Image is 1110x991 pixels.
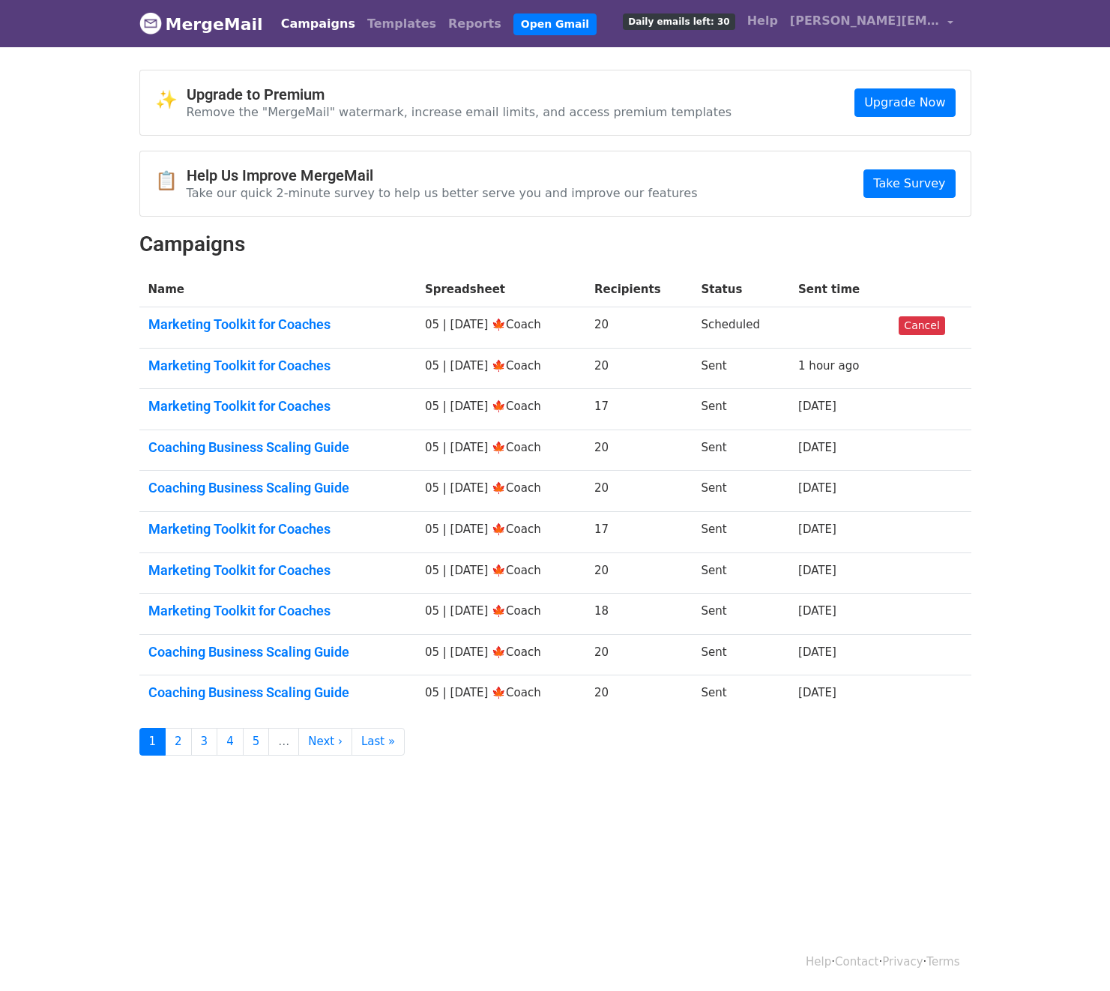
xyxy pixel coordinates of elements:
[361,9,442,39] a: Templates
[442,9,507,39] a: Reports
[148,439,407,456] a: Coaching Business Scaling Guide
[798,686,836,699] a: [DATE]
[623,13,735,30] span: Daily emails left: 30
[692,675,789,716] td: Sent
[416,675,585,716] td: 05 | [DATE] 🍁Coach
[798,564,836,577] a: [DATE]
[148,398,407,415] a: Marketing Toolkit for Coaches
[585,471,692,512] td: 20
[139,12,162,34] img: MergeMail logo
[798,359,859,373] a: 1 hour ago
[798,522,836,536] a: [DATE]
[416,512,585,553] td: 05 | [DATE] 🍁Coach
[790,12,940,30] span: [PERSON_NAME][EMAIL_ADDRESS][DOMAIN_NAME]
[692,389,789,430] td: Sent
[692,634,789,675] td: Sent
[148,480,407,496] a: Coaching Business Scaling Guide
[298,728,352,756] a: Next ›
[585,430,692,471] td: 20
[139,8,263,40] a: MergeMail
[692,512,789,553] td: Sent
[416,552,585,594] td: 05 | [DATE] 🍁Coach
[926,955,959,969] a: Terms
[692,348,789,389] td: Sent
[798,441,836,454] a: [DATE]
[148,644,407,660] a: Coaching Business Scaling Guide
[416,389,585,430] td: 05 | [DATE] 🍁Coach
[692,272,789,307] th: Status
[692,594,789,635] td: Sent
[155,89,187,111] span: ✨
[187,185,698,201] p: Take our quick 2-minute survey to help us better serve you and improve our features
[187,85,732,103] h4: Upgrade to Premium
[835,955,878,969] a: Contact
[806,955,831,969] a: Help
[217,728,244,756] a: 4
[243,728,270,756] a: 5
[585,348,692,389] td: 20
[692,307,789,349] td: Scheduled
[187,166,698,184] h4: Help Us Improve MergeMail
[139,272,416,307] th: Name
[692,471,789,512] td: Sent
[139,232,971,257] h2: Campaigns
[416,594,585,635] td: 05 | [DATE] 🍁Coach
[275,9,361,39] a: Campaigns
[585,552,692,594] td: 20
[416,307,585,349] td: 05 | [DATE] 🍁Coach
[585,389,692,430] td: 17
[798,604,836,618] a: [DATE]
[899,316,944,335] a: Cancel
[416,272,585,307] th: Spreadsheet
[585,512,692,553] td: 17
[692,552,789,594] td: Sent
[416,348,585,389] td: 05 | [DATE] 🍁Coach
[187,104,732,120] p: Remove the "MergeMail" watermark, increase email limits, and access premium templates
[585,272,692,307] th: Recipients
[784,6,959,41] a: [PERSON_NAME][EMAIL_ADDRESS][DOMAIN_NAME]
[798,645,836,659] a: [DATE]
[416,471,585,512] td: 05 | [DATE] 🍁Coach
[148,521,407,537] a: Marketing Toolkit for Coaches
[789,272,890,307] th: Sent time
[741,6,784,36] a: Help
[798,400,836,413] a: [DATE]
[416,430,585,471] td: 05 | [DATE] 🍁Coach
[148,603,407,619] a: Marketing Toolkit for Coaches
[139,728,166,756] a: 1
[692,430,789,471] td: Sent
[798,481,836,495] a: [DATE]
[585,634,692,675] td: 20
[416,634,585,675] td: 05 | [DATE] 🍁Coach
[352,728,405,756] a: Last »
[165,728,192,756] a: 2
[148,358,407,374] a: Marketing Toolkit for Coaches
[882,955,923,969] a: Privacy
[191,728,218,756] a: 3
[854,88,955,117] a: Upgrade Now
[148,316,407,333] a: Marketing Toolkit for Coaches
[863,169,955,198] a: Take Survey
[585,675,692,716] td: 20
[148,562,407,579] a: Marketing Toolkit for Coaches
[155,170,187,192] span: 📋
[148,684,407,701] a: Coaching Business Scaling Guide
[585,594,692,635] td: 18
[513,13,597,35] a: Open Gmail
[585,307,692,349] td: 20
[617,6,740,36] a: Daily emails left: 30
